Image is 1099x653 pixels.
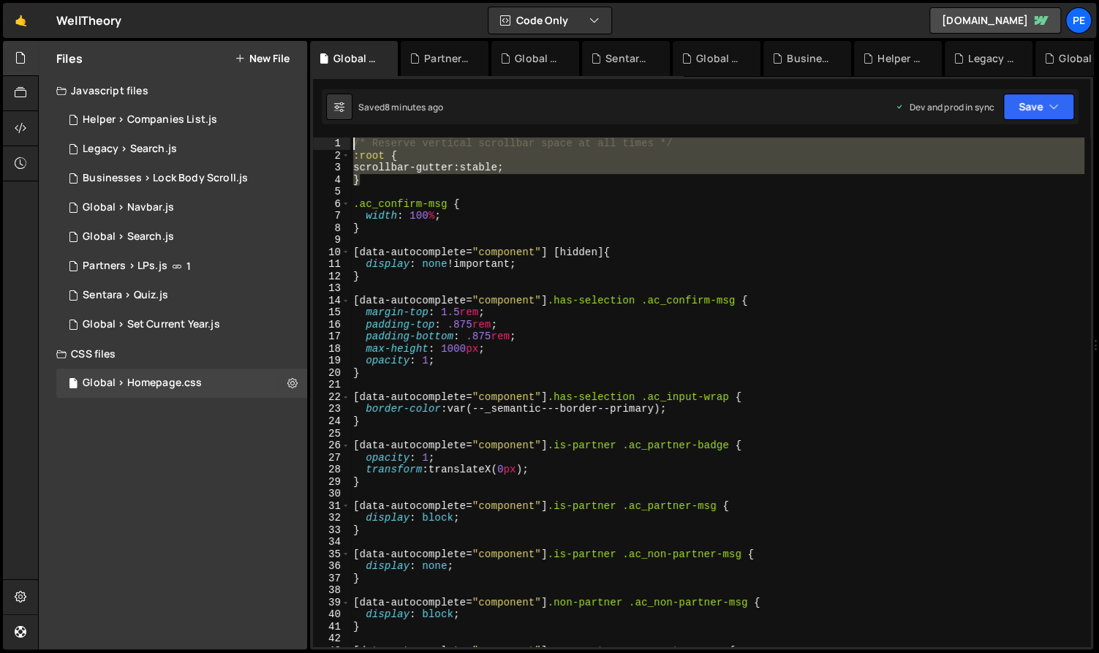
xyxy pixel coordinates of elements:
div: WellTheory [56,12,122,29]
div: 8 minutes ago [385,101,443,113]
div: 40 [313,608,350,621]
div: Partners > LPs.js [424,51,471,66]
div: Sentara > Quiz.js [56,281,307,310]
div: Partners > LPs.js [56,252,307,281]
div: 13 [313,282,350,295]
div: 32 [313,512,350,524]
div: 33 [313,524,350,537]
h2: Files [56,50,83,67]
div: Businesses > Lock Body Scroll.js [787,51,834,66]
div: 11 [313,258,350,271]
button: Save [1003,94,1074,120]
div: 27 [313,452,350,464]
div: 24 [313,415,350,428]
div: 21 [313,379,350,391]
div: 5 [313,186,350,198]
div: 6 [313,198,350,211]
div: 36 [313,560,350,573]
div: 30 [313,488,350,500]
div: 8 [313,222,350,235]
div: 2 [313,150,350,162]
a: Pe [1065,7,1092,34]
div: 22 [313,391,350,404]
div: Global > Homepage.css [83,377,202,390]
div: 41 [313,621,350,633]
div: Global > Homepage.css [56,369,307,398]
div: Global > Navbar.js [56,193,307,222]
div: 10 [313,246,350,259]
div: Sentara > Quiz.js [83,289,168,302]
div: Legacy > Search.js [83,143,177,156]
div: Helper > Companies List.js [83,113,217,127]
div: Dev and prod in sync [895,101,994,113]
div: Global > Homepage.css [333,51,380,66]
button: Code Only [488,7,611,34]
div: Global > Search.js [696,51,743,66]
div: Businesses > Lock Body Scroll.js [83,172,248,185]
div: Global > Set Current Year.js [83,318,219,331]
div: 1 [313,137,350,150]
div: 12 [313,271,350,283]
div: Global > Search.js [83,230,174,244]
div: 17 [313,331,350,343]
div: 4 [313,174,350,186]
div: Global > Search.js [56,222,307,252]
div: 31 [313,500,350,513]
div: 23 [313,403,350,415]
span: 1 [186,260,191,272]
div: Global > Navbar.js [83,201,174,214]
button: New File [235,53,290,64]
div: 25 [313,428,350,440]
div: 7 [313,210,350,222]
div: 39 [313,597,350,609]
div: Javascript files [39,76,307,105]
div: Saved [358,101,443,113]
div: 38 [313,584,350,597]
div: Legacy > Search.js [968,51,1015,66]
div: 26 [313,439,350,452]
div: 29 [313,476,350,488]
div: 19 [313,355,350,367]
div: 9 [313,234,350,246]
a: [DOMAIN_NAME] [929,7,1061,34]
div: Global > Set Current Year.js [515,51,562,66]
div: Partners > LPs.js [83,260,167,273]
div: 18 [313,343,350,355]
div: Sentara > Quiz.js [605,51,652,66]
a: 🤙 [3,3,39,38]
div: 14 [313,295,350,307]
div: Businesses > Lock Body Scroll.js [56,164,307,193]
div: 16 [313,319,350,331]
div: 20 [313,367,350,380]
div: 35 [313,548,350,561]
div: 42 [313,633,350,645]
div: 28 [313,464,350,476]
div: Global > Set Current Year.js [56,310,307,339]
div: 15 [313,306,350,319]
div: 37 [313,573,350,585]
div: Helper > Companies List.js [877,51,924,66]
div: Legacy > Search.js [56,135,307,164]
div: 3 [313,162,350,174]
div: CSS files [39,339,307,369]
div: 34 [313,536,350,548]
div: Helper > Companies List.js [56,105,307,135]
